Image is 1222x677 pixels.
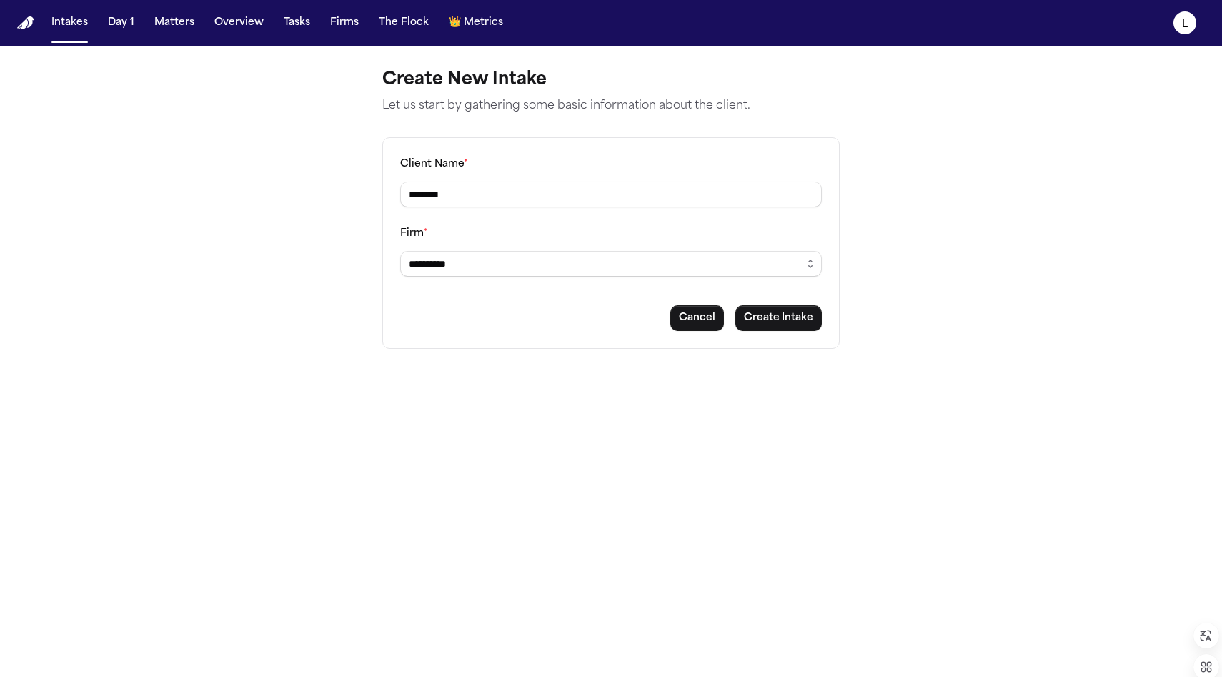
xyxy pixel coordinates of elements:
button: crownMetrics [443,10,509,36]
button: Day 1 [102,10,140,36]
button: Matters [149,10,200,36]
input: Client name [400,182,822,207]
h1: Create New Intake [382,69,840,92]
button: Intakes [46,10,94,36]
button: Overview [209,10,269,36]
p: Let us start by gathering some basic information about the client. [382,97,840,114]
a: Home [17,16,34,30]
button: Create intake [735,305,822,331]
button: Tasks [278,10,316,36]
button: Firms [324,10,364,36]
label: Client Name [400,159,468,169]
button: The Flock [373,10,434,36]
label: Firm [400,228,428,239]
button: Cancel intake creation [670,305,724,331]
input: Select a firm [400,251,822,277]
img: Finch Logo [17,16,34,30]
